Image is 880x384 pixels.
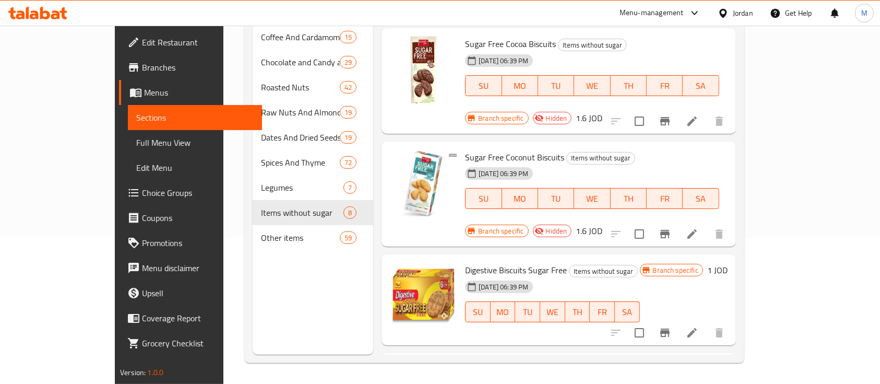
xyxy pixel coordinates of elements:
a: Edit menu item [686,115,698,127]
div: Coffee And Cardamom15 [253,25,374,50]
button: MO [502,75,538,96]
button: SA [615,301,640,322]
span: MO [506,78,534,94]
button: WE [574,188,610,209]
div: Items without sugar [558,39,627,51]
span: Choice Groups [142,187,254,199]
button: WE [574,75,610,96]
span: SU [470,305,486,320]
div: items [340,231,356,244]
span: Dates And Dried Seeds [261,131,340,144]
span: 59 [340,233,356,243]
div: Items without sugar8 [253,200,374,225]
span: 29 [340,57,356,67]
span: 1.0.0 [148,366,164,379]
button: TH [611,75,647,96]
div: Items without sugar [566,152,635,165]
button: SU [465,188,502,209]
a: Full Menu View [128,130,262,155]
div: Spices And Thyme72 [253,150,374,175]
span: 15 [340,32,356,42]
h6: 1 JOD [707,263,728,277]
span: Select to update [628,110,650,132]
span: WE [578,78,606,94]
span: Legumes [261,181,343,194]
img: Sugar Free Coconut Biscuits [390,150,457,217]
a: Menu disclaimer [119,255,262,281]
span: SA [687,78,715,94]
span: Full Menu View [136,136,254,149]
div: Other items [261,231,340,244]
div: Items without sugar [261,206,343,219]
span: Select to update [628,223,650,245]
span: Version: [120,366,146,379]
a: Menus [119,80,262,105]
h6: 1.6 JOD [576,224,602,238]
div: items [343,206,356,219]
span: 19 [340,133,356,143]
div: Legumes7 [253,175,374,200]
img: Digestive Biscuits Sugar Free [390,263,457,330]
span: TU [542,78,570,94]
a: Sections [128,105,262,130]
a: Upsell [119,281,262,306]
span: M [861,7,867,19]
span: Coffee And Cardamom [261,31,340,43]
a: Coverage Report [119,306,262,331]
span: Grocery Checklist [142,337,254,350]
button: Branch-specific-item [652,320,677,345]
a: Grocery Checklist [119,331,262,356]
span: WE [578,191,606,206]
span: Roasted Nuts [261,81,340,94]
span: Edit Restaurant [142,36,254,49]
span: Select to update [628,322,650,344]
span: Branch specific [474,226,528,236]
span: TH [569,305,586,320]
div: Jordan [733,7,753,19]
span: [DATE] 06:39 PM [474,282,532,292]
button: TU [538,188,574,209]
span: TU [542,191,570,206]
span: SA [687,191,715,206]
button: TU [515,301,540,322]
div: Roasted Nuts42 [253,75,374,100]
div: Dates And Dried Seeds19 [253,125,374,150]
button: MO [491,301,516,322]
span: Items without sugar [567,152,635,164]
span: Items without sugar [569,265,637,277]
span: Coverage Report [142,312,254,324]
span: MO [506,191,534,206]
button: delete [707,109,732,134]
span: WE [544,305,561,320]
span: SU [470,78,497,94]
button: SA [683,75,719,96]
span: Hidden [542,113,572,123]
span: 19 [340,108,356,118]
button: delete [707,320,732,345]
span: Coupons [142,212,254,224]
div: items [340,81,356,94]
span: TH [615,191,643,206]
span: 8 [344,208,356,218]
button: TH [565,301,590,322]
button: FR [647,188,683,209]
span: 7 [344,183,356,193]
button: delete [707,222,732,247]
span: FR [651,191,679,206]
span: Branch specific [474,113,528,123]
span: Hidden [542,226,572,236]
span: Sections [136,111,254,124]
a: Edit menu item [686,228,698,240]
button: FR [647,75,683,96]
span: Raw Nuts And Almonds [261,106,340,119]
span: 72 [340,158,356,168]
button: Branch-specific-item [652,222,677,247]
div: Items without sugar [569,265,638,277]
a: Edit menu item [686,327,698,339]
div: Chocolate and Candy and gift [261,56,340,68]
span: [DATE] 06:39 PM [474,56,532,66]
span: 42 [340,83,356,92]
span: Branches [142,61,254,74]
nav: Menu sections [253,20,374,254]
